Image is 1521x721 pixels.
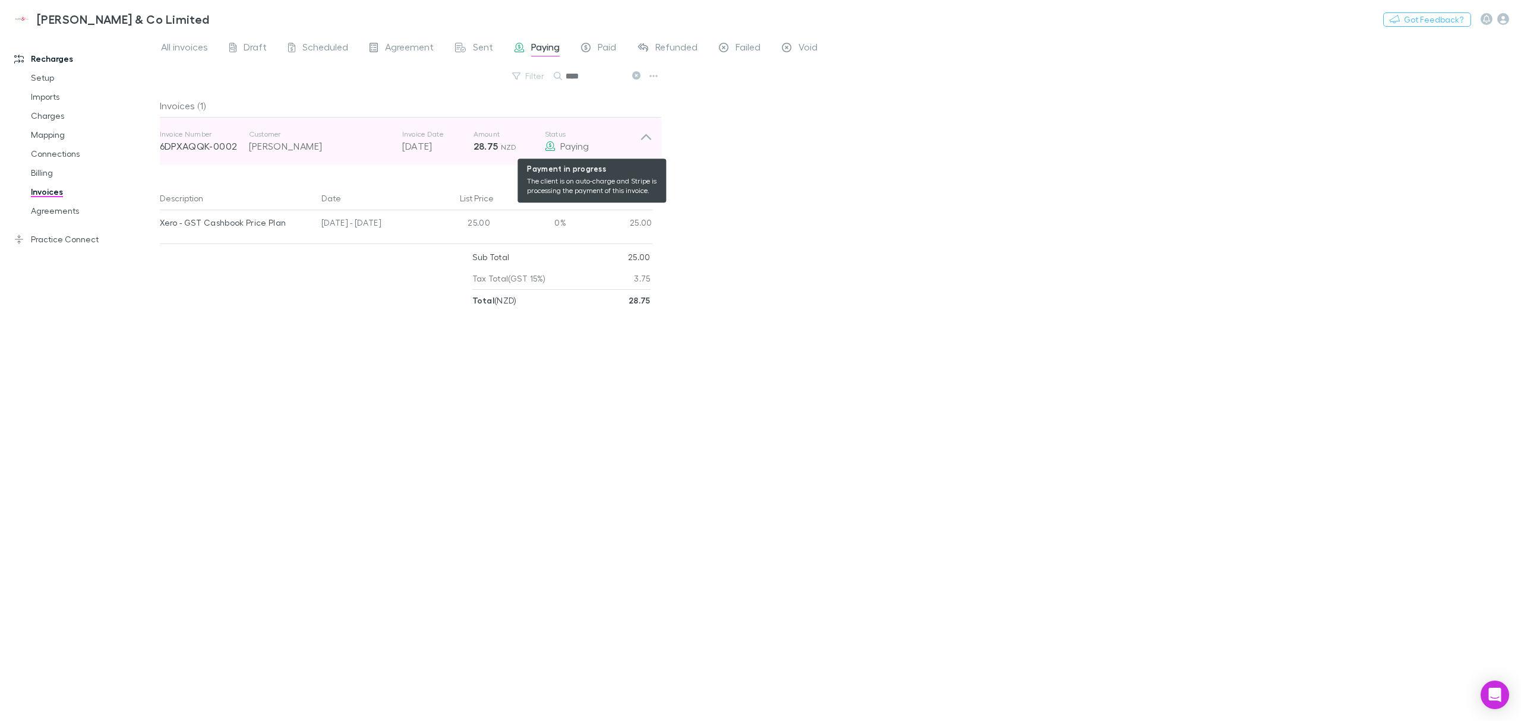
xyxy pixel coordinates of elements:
p: Invoice Number [160,129,249,139]
strong: 28.75 [629,295,651,305]
div: [PERSON_NAME] [249,139,390,153]
div: Open Intercom Messenger [1481,681,1509,709]
span: Sent [473,41,493,56]
span: All invoices [161,41,208,56]
a: Agreements [19,201,169,220]
span: Paying [531,41,560,56]
span: NZD [501,143,517,151]
a: Billing [19,163,169,182]
span: Failed [736,41,760,56]
a: Imports [19,87,169,106]
a: Mapping [19,125,169,144]
span: Refunded [655,41,698,56]
a: Practice Connect [2,230,169,249]
h3: [PERSON_NAME] & Co Limited [37,12,210,26]
span: Void [799,41,818,56]
div: 25.00 [424,210,495,239]
div: Xero - GST Cashbook Price Plan [160,210,313,235]
p: Status [545,129,640,139]
p: Invoice Date [402,129,474,139]
img: Epplett & Co Limited's Logo [12,12,32,26]
div: 25.00 [566,210,652,239]
p: 3.75 [634,268,650,289]
p: Amount [474,129,545,139]
a: Invoices [19,182,169,201]
span: Agreement [385,41,434,56]
p: ( NZD ) [472,290,517,311]
span: Draft [244,41,267,56]
a: Recharges [2,49,169,68]
a: Setup [19,68,169,87]
button: Got Feedback? [1383,12,1471,27]
p: 25.00 [628,246,651,268]
span: Scheduled [302,41,348,56]
a: Connections [19,144,169,163]
div: 0% [495,210,566,239]
p: Sub Total [472,246,510,268]
span: Paid [598,41,616,56]
div: [DATE] - [DATE] [317,210,424,239]
button: Filter [506,69,551,83]
p: [DATE] [402,139,474,153]
p: 6DPXAQQK-0002 [160,139,249,153]
p: Customer [249,129,390,139]
span: Paying [560,140,589,151]
strong: 28.75 [474,140,498,152]
a: Charges [19,106,169,125]
a: [PERSON_NAME] & Co Limited [5,5,217,33]
strong: Total [472,295,495,305]
div: Invoice Number6DPXAQQK-0002Customer[PERSON_NAME]Invoice Date[DATE]Amount28.75 NZDStatus [150,118,662,165]
p: Tax Total (GST 15%) [472,268,546,289]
